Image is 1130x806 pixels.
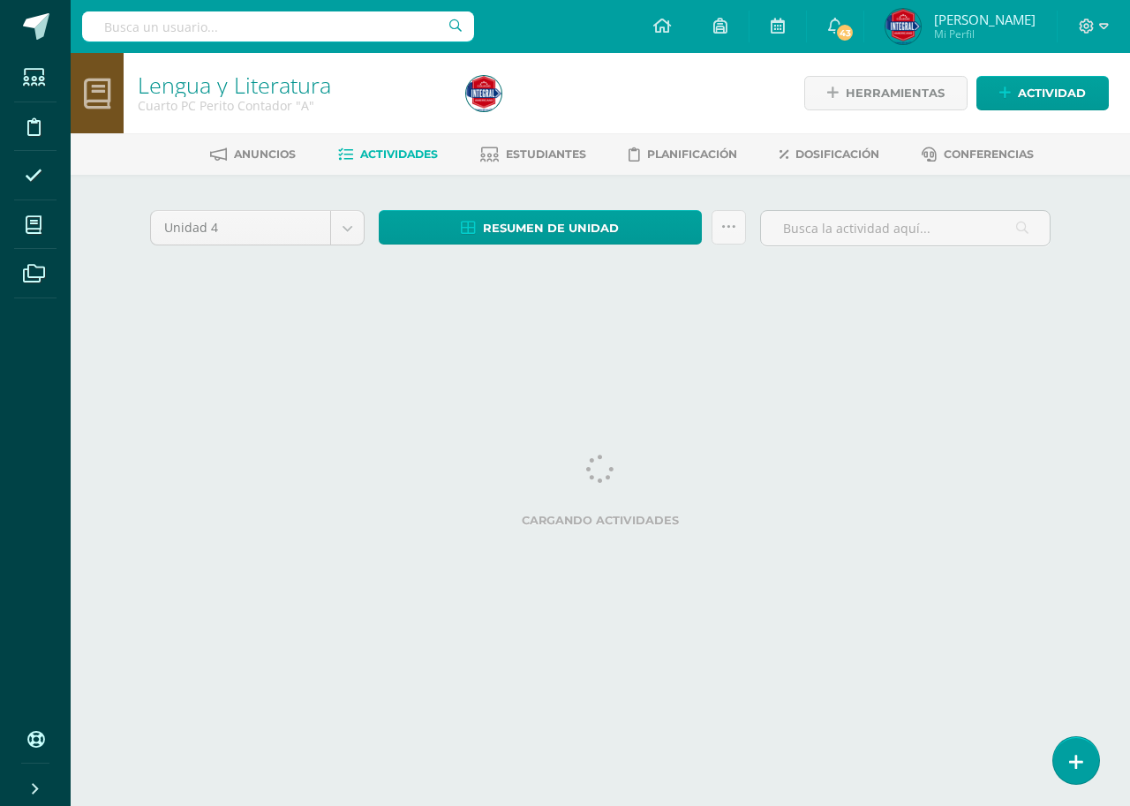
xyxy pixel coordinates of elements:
span: Anuncios [234,147,296,161]
a: Resumen de unidad [379,210,702,245]
img: 72ef202106059d2cf8782804515493ae.png [885,9,921,44]
span: Actividades [360,147,438,161]
label: Cargando actividades [150,514,1051,527]
a: Anuncios [210,140,296,169]
input: Busca un usuario... [82,11,474,41]
span: Mi Perfil [934,26,1036,41]
a: Unidad 4 [151,211,364,245]
input: Busca la actividad aquí... [761,211,1050,245]
span: [PERSON_NAME] [934,11,1036,28]
a: Actividades [338,140,438,169]
span: Actividad [1018,77,1086,109]
a: Estudiantes [480,140,586,169]
span: Resumen de unidad [483,212,619,245]
div: Cuarto PC Perito Contador 'A' [138,97,445,114]
span: Herramientas [846,77,945,109]
span: Unidad 4 [164,211,317,245]
img: 72ef202106059d2cf8782804515493ae.png [466,76,501,111]
span: Estudiantes [506,147,586,161]
a: Planificación [629,140,737,169]
a: Dosificación [780,140,879,169]
a: Lengua y Literatura [138,70,331,100]
a: Conferencias [922,140,1034,169]
span: 43 [835,23,855,42]
h1: Lengua y Literatura [138,72,445,97]
span: Conferencias [944,147,1034,161]
a: Herramientas [804,76,968,110]
span: Dosificación [795,147,879,161]
a: Actividad [976,76,1109,110]
span: Planificación [647,147,737,161]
